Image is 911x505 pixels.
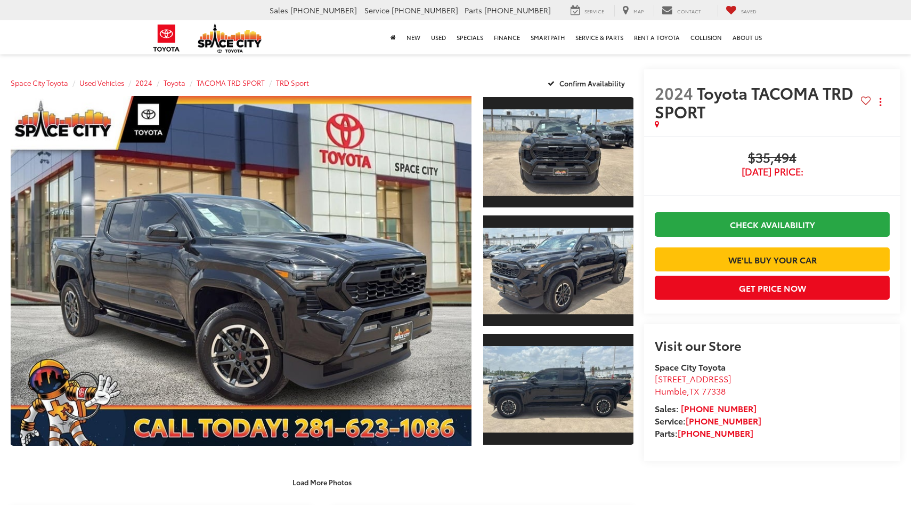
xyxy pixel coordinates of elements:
a: Contact [654,5,709,17]
a: Service & Parts [570,20,629,54]
a: Expand Photo 2 [483,214,633,327]
img: 2024 Toyota TACOMA TRD SPORT TRD Sport [482,346,635,432]
a: Finance [489,20,525,54]
button: Actions [871,93,890,111]
h2: Visit our Store [655,338,890,352]
a: Map [614,5,652,17]
span: 77338 [702,384,726,397]
a: Expand Photo 3 [483,333,633,445]
span: Confirm Availability [559,78,625,88]
span: Sales [270,5,288,15]
span: Service [364,5,389,15]
span: [STREET_ADDRESS] [655,372,731,384]
a: [PHONE_NUMBER] [678,427,753,439]
span: Saved [741,7,757,14]
span: Toyota TACOMA TRD SPORT [655,81,853,123]
a: TRD Sport [276,78,309,87]
strong: Space City Toyota [655,360,726,373]
a: Specials [451,20,489,54]
span: Contact [677,7,701,14]
a: [STREET_ADDRESS] Humble,TX 77338 [655,372,731,397]
a: TACOMA TRD SPORT [197,78,265,87]
span: Service [584,7,604,14]
strong: Parts: [655,427,753,439]
a: New [401,20,426,54]
a: Space City Toyota [11,78,68,87]
span: dropdown dots [880,98,881,106]
a: My Saved Vehicles [718,5,764,17]
a: About Us [727,20,767,54]
span: [PHONE_NUMBER] [484,5,551,15]
a: Check Availability [655,212,890,236]
span: TX [689,384,699,397]
span: 2024 [655,81,693,104]
span: [PHONE_NUMBER] [290,5,357,15]
button: Load More Photos [285,473,359,492]
span: Map [633,7,644,14]
button: Get Price Now [655,276,890,300]
a: [PHONE_NUMBER] [681,402,757,414]
span: [PHONE_NUMBER] [392,5,458,15]
img: Toyota [147,21,186,55]
img: 2024 Toyota TACOMA TRD SPORT TRD Sport [482,109,635,196]
a: Used [426,20,451,54]
a: Expand Photo 0 [11,96,471,446]
a: Rent a Toyota [629,20,685,54]
button: Confirm Availability [542,74,634,92]
span: [DATE] Price: [655,166,890,177]
span: Sales: [655,402,679,414]
img: Space City Toyota [198,23,262,53]
a: Collision [685,20,727,54]
span: Parts [465,5,482,15]
a: [PHONE_NUMBER] [686,414,761,427]
span: Humble [655,384,687,397]
a: Service [563,5,612,17]
img: 2024 Toyota TACOMA TRD SPORT TRD Sport [6,94,476,447]
img: 2024 Toyota TACOMA TRD SPORT TRD Sport [482,228,635,314]
a: SmartPath [525,20,570,54]
a: Toyota [164,78,185,87]
a: Expand Photo 1 [483,96,633,209]
a: 2024 [135,78,152,87]
span: $35,494 [655,150,890,166]
a: Home [385,20,401,54]
a: Used Vehicles [79,78,124,87]
span: , [655,384,726,397]
a: We'll Buy Your Car [655,247,890,271]
strong: Service: [655,414,761,427]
